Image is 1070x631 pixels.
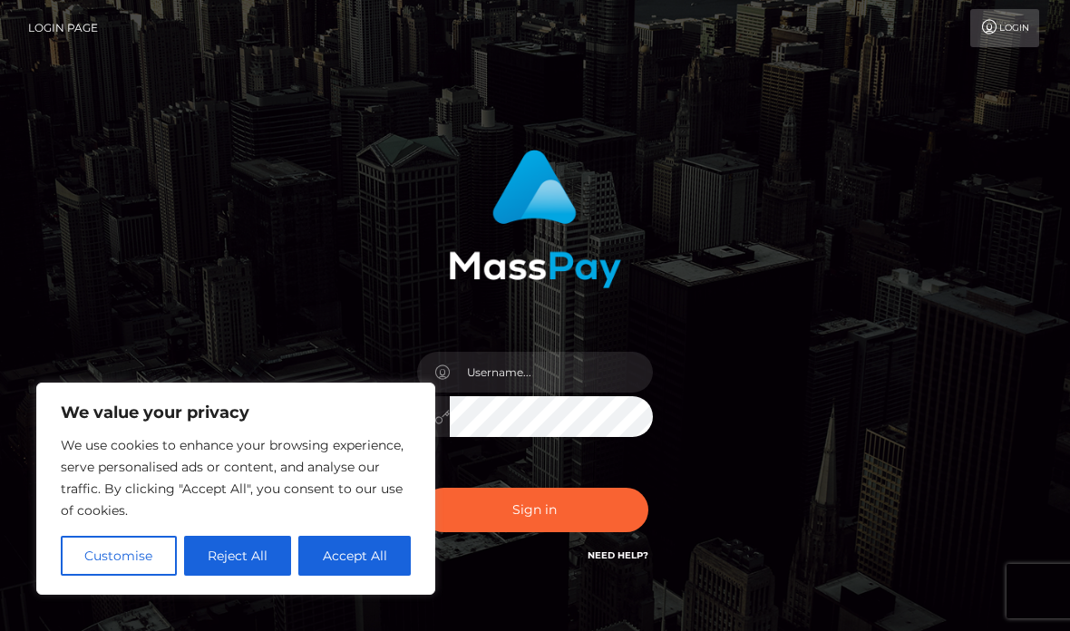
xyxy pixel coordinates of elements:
[36,383,435,595] div: We value your privacy
[28,9,98,47] a: Login Page
[422,488,648,532] button: Sign in
[61,402,411,423] p: We value your privacy
[61,434,411,521] p: We use cookies to enhance your browsing experience, serve personalised ads or content, and analys...
[61,536,177,576] button: Customise
[449,150,621,288] img: MassPay Login
[184,536,292,576] button: Reject All
[450,352,653,393] input: Username...
[970,9,1039,47] a: Login
[588,549,648,561] a: Need Help?
[298,536,411,576] button: Accept All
